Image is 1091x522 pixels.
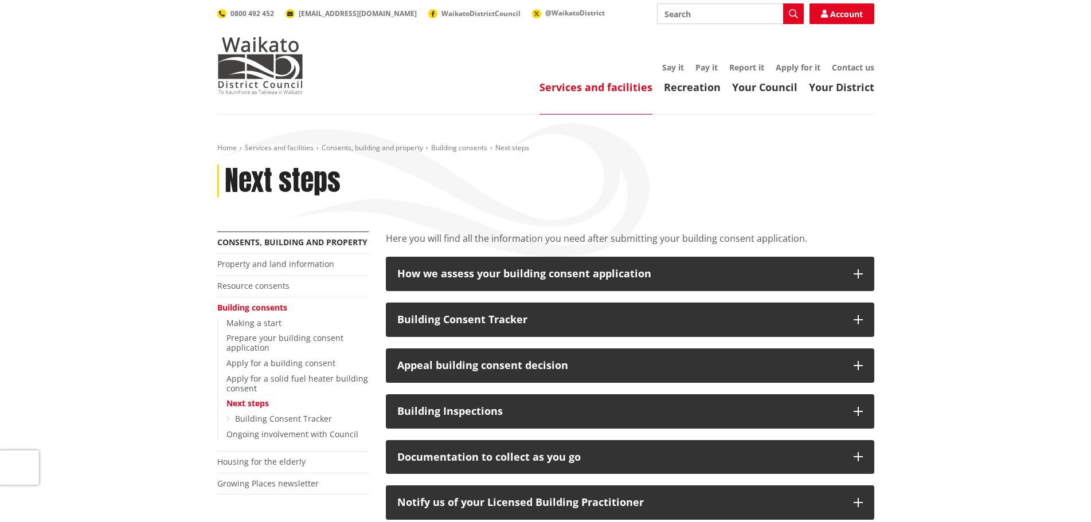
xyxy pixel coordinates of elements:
a: @WaikatoDistrict [532,8,605,18]
a: Say it [662,62,684,73]
button: How we assess your building consent application [386,257,874,291]
a: Next steps [226,398,269,409]
a: Account [810,3,874,24]
a: Apply for a solid fuel heater building consent​ [226,373,368,394]
iframe: Messenger Launcher [1038,474,1080,515]
a: Prepare your building consent application [226,332,343,353]
a: Services and facilities [245,143,314,152]
div: Building Inspections [397,406,842,417]
a: Consents, building and property [322,143,423,152]
a: Resource consents [217,280,290,291]
a: Apply for a building consent [226,358,335,368]
a: Your Council [732,80,797,94]
a: Services and facilities [539,80,652,94]
div: Building Consent Tracker [397,314,842,325]
a: Building consents [431,143,487,152]
a: Recreation [664,80,721,94]
span: @WaikatoDistrict [545,8,605,18]
h1: Next steps [225,164,341,198]
a: Growing Places newsletter [217,478,319,489]
button: Building Consent Tracker [386,303,874,337]
button: Appeal building consent decision [386,348,874,383]
div: Documentation to collect as you go [397,452,842,463]
span: 0800 492 452 [230,9,274,18]
span: [EMAIL_ADDRESS][DOMAIN_NAME] [299,9,417,18]
input: Search input [657,3,804,24]
a: Pay it [695,62,718,73]
div: How we assess your building consent application [397,268,842,280]
div: Appeal building consent decision [397,360,842,371]
a: 0800 492 452 [217,9,274,18]
p: Here you will find all the information you need after submitting your building consent application. [386,231,874,245]
button: Notify us of your Licensed Building Practitioner [386,485,874,520]
a: Consents, building and property [217,237,367,248]
a: Housing for the elderly [217,456,306,467]
a: Property and land information [217,258,334,269]
span: Next steps [495,143,529,152]
a: Contact us [832,62,874,73]
a: [EMAIL_ADDRESS][DOMAIN_NAME] [286,9,417,18]
a: Your District [809,80,874,94]
a: Report it [729,62,764,73]
button: Documentation to collect as you go [386,440,874,474]
div: Notify us of your Licensed Building Practitioner [397,497,842,508]
a: Ongoing involvement with Council [226,429,358,439]
button: Building Inspections [386,394,874,429]
a: Home [217,143,237,152]
nav: breadcrumb [217,143,874,153]
a: Apply for it [776,62,820,73]
img: Waikato District Council - Te Kaunihera aa Takiwaa o Waikato [217,37,303,94]
a: Building Consent Tracker [235,413,332,424]
a: WaikatoDistrictCouncil [428,9,521,18]
a: Building consents [217,302,287,313]
span: WaikatoDistrictCouncil [441,9,521,18]
a: Making a start [226,317,281,328]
